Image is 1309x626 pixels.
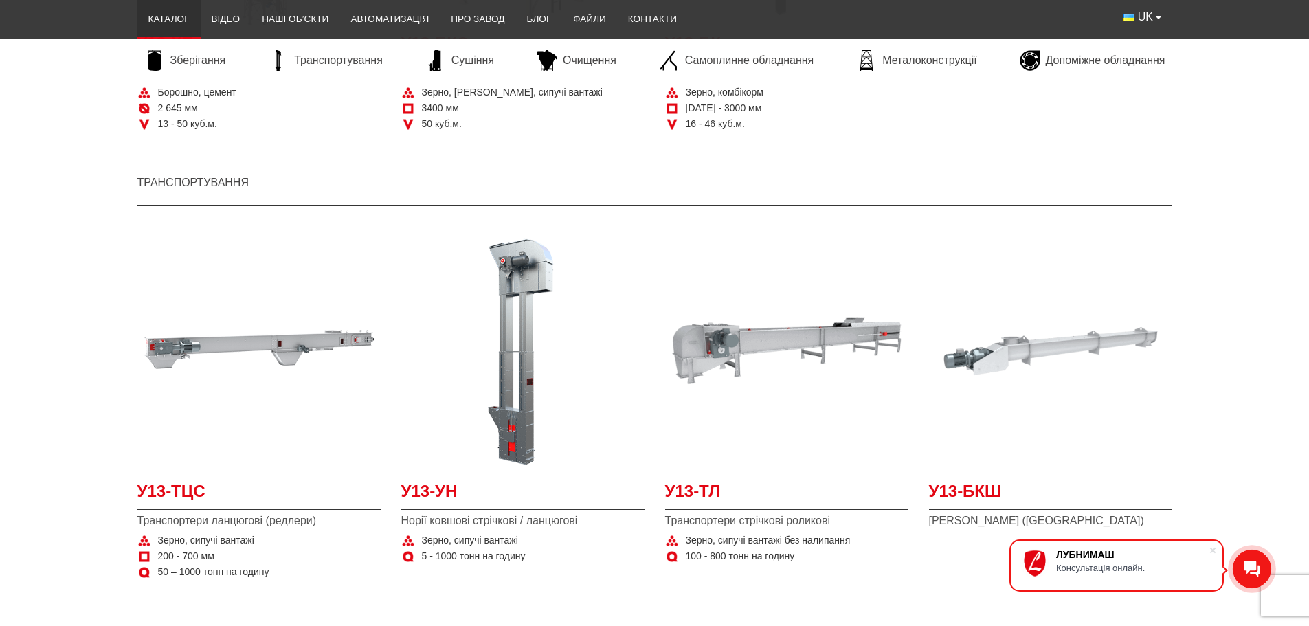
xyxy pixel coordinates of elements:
[158,550,214,563] span: 200 - 700 мм
[617,4,688,34] a: Контакти
[440,4,515,34] a: Про завод
[665,513,908,528] span: Транспортери стрічкові роликові
[158,566,269,579] span: 50 – 1000 тонн на годину
[251,4,339,34] a: Наші об’єкти
[422,86,603,100] span: Зерно, [PERSON_NAME], сипучі вантажі
[686,102,762,115] span: [DATE] - 3000 мм
[665,480,908,511] a: У13-ТЛ
[422,102,459,115] span: 3400 мм
[137,230,381,473] a: Детальніше У13-ТЦС
[515,4,562,34] a: Блог
[401,480,645,511] a: У13-УН
[563,53,616,68] span: Очищення
[201,4,251,34] a: Відео
[137,480,381,511] a: У13-ТЦС
[686,534,851,548] span: Зерно, сипучі вантажі без налипання
[137,4,201,34] a: Каталог
[422,534,518,548] span: Зерно, сипучі вантажі
[1123,14,1134,21] img: Українська
[665,230,908,473] a: Детальніше У13-ТЛ
[137,513,381,528] span: Транспортери ланцюгові (редлери)
[686,86,763,100] span: Зерно, комбікорм
[1056,563,1209,573] div: Консультація онлайн.
[422,118,462,131] span: 50 куб.м.
[137,50,233,71] a: Зберігання
[451,53,494,68] span: Сушіння
[685,53,814,68] span: Самоплинне обладнання
[294,53,383,68] span: Транспортування
[158,102,198,115] span: 2 645 мм
[170,53,226,68] span: Зберігання
[686,118,745,131] span: 16 - 46 куб.м.
[418,50,501,71] a: Сушіння
[158,118,217,131] span: 13 - 50 куб.м.
[137,177,249,188] a: Транспортування
[401,513,645,528] span: Норії ковшові стрічкові / ланцюгові
[401,230,645,473] a: Детальніше У13-УН
[686,550,795,563] span: 100 - 800 тонн на годину
[882,53,976,68] span: Металоконструкції
[158,86,236,100] span: Борошно, цемент
[1112,4,1172,30] button: UK
[530,50,623,71] a: Очищення
[158,534,254,548] span: Зерно, сипучі вантажі
[1056,549,1209,560] div: ЛУБНИМАШ
[1138,10,1153,25] span: UK
[261,50,390,71] a: Транспортування
[422,550,526,563] span: 5 - 1000 тонн на годину
[562,4,617,34] a: Файли
[929,513,1172,528] span: [PERSON_NAME] ([GEOGRAPHIC_DATA])
[1046,53,1165,68] span: Допоміжне обладнання
[849,50,983,71] a: Металоконструкції
[1013,50,1172,71] a: Допоміжне обладнання
[339,4,440,34] a: Автоматизація
[652,50,820,71] a: Самоплинне обладнання
[929,230,1172,473] a: Детальніше У13-БКШ
[929,480,1172,511] a: У13-БКШ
